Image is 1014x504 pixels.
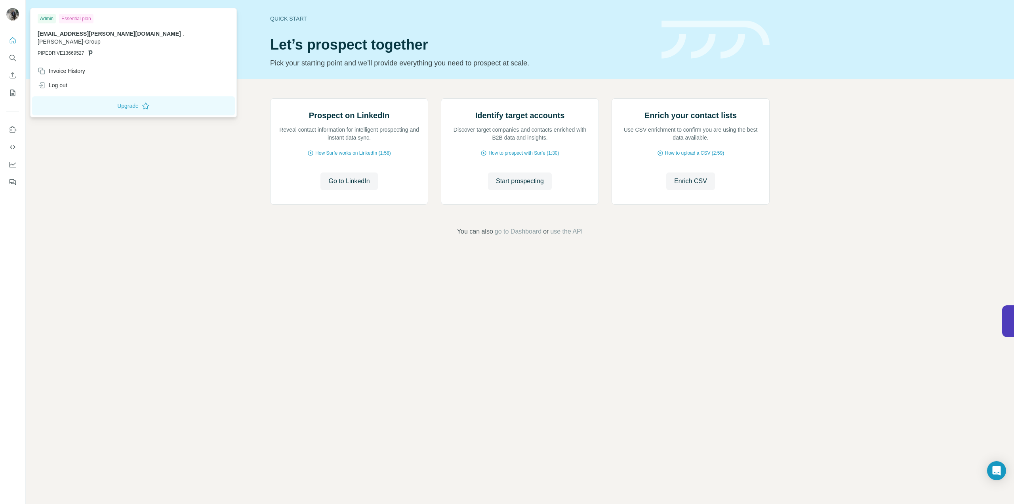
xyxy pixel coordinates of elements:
span: Go to LinkedIn [328,176,370,186]
p: Reveal contact information for intelligent prospecting and instant data sync. [278,126,420,142]
h2: Identify target accounts [475,110,565,121]
h2: Prospect on LinkedIn [309,110,389,121]
button: Enrich CSV [6,68,19,82]
p: Discover target companies and contacts enriched with B2B data and insights. [449,126,591,142]
span: [PERSON_NAME]-Group [38,38,101,45]
span: How Surfe works on LinkedIn (1:58) [315,149,391,157]
button: Upgrade [32,96,235,115]
button: Go to LinkedIn [320,172,377,190]
span: You can also [457,227,493,236]
div: Log out [38,81,67,89]
button: Search [6,51,19,65]
img: banner [661,21,770,59]
p: Pick your starting point and we’ll provide everything you need to prospect at scale. [270,57,652,69]
div: Admin [38,14,56,23]
button: My lists [6,86,19,100]
span: How to prospect with Surfe (1:30) [488,149,559,157]
span: . [183,31,184,37]
span: PIPEDRIVE13669527 [38,50,84,57]
button: Use Surfe API [6,140,19,154]
h2: Enrich your contact lists [644,110,737,121]
div: Essential plan [59,14,93,23]
button: Feedback [6,175,19,189]
img: Avatar [6,8,19,21]
div: Invoice History [38,67,85,75]
button: Enrich CSV [666,172,715,190]
button: use the API [550,227,583,236]
button: Start prospecting [488,172,552,190]
div: Open Intercom Messenger [987,461,1006,480]
span: or [543,227,549,236]
p: Use CSV enrichment to confirm you are using the best data available. [620,126,761,142]
h1: Let’s prospect together [270,37,652,53]
span: How to upload a CSV (2:59) [665,149,724,157]
span: Enrich CSV [674,176,707,186]
span: [EMAIL_ADDRESS][PERSON_NAME][DOMAIN_NAME] [38,31,181,37]
span: Start prospecting [496,176,544,186]
button: Quick start [6,33,19,48]
button: go to Dashboard [495,227,541,236]
button: Use Surfe on LinkedIn [6,123,19,137]
div: Quick start [270,15,652,23]
button: Dashboard [6,157,19,172]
